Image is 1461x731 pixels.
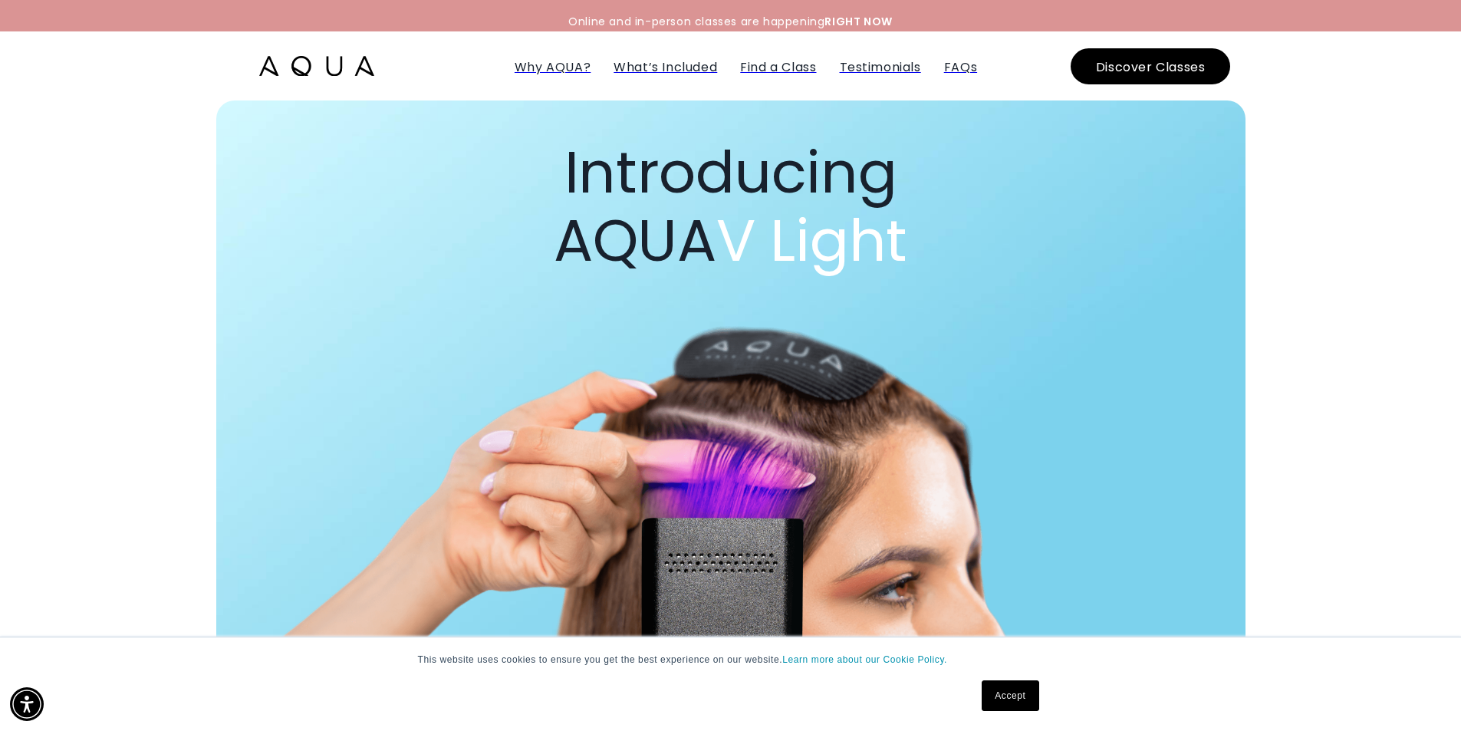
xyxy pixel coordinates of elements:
[824,14,892,29] strong: RIGHT NOW
[554,199,907,282] span: AQUA
[840,58,921,76] a: Testimonials
[716,199,907,282] span: V Light
[740,58,816,76] a: Find a Class
[568,14,893,29] span: Online and in-person classes are happening
[614,58,717,76] a: What’s Included
[418,653,1044,667] p: This website uses cookies to ensure you get the best experience on our website.
[982,680,1038,711] a: Accept
[1071,48,1231,84] button: Discover Classes
[515,58,591,76] a: Why AQUA?
[944,58,977,76] a: FAQs
[10,687,44,721] div: Accessibility Menu
[564,131,897,213] span: Introducing
[782,654,947,665] a: Learn more about our Cookie Policy.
